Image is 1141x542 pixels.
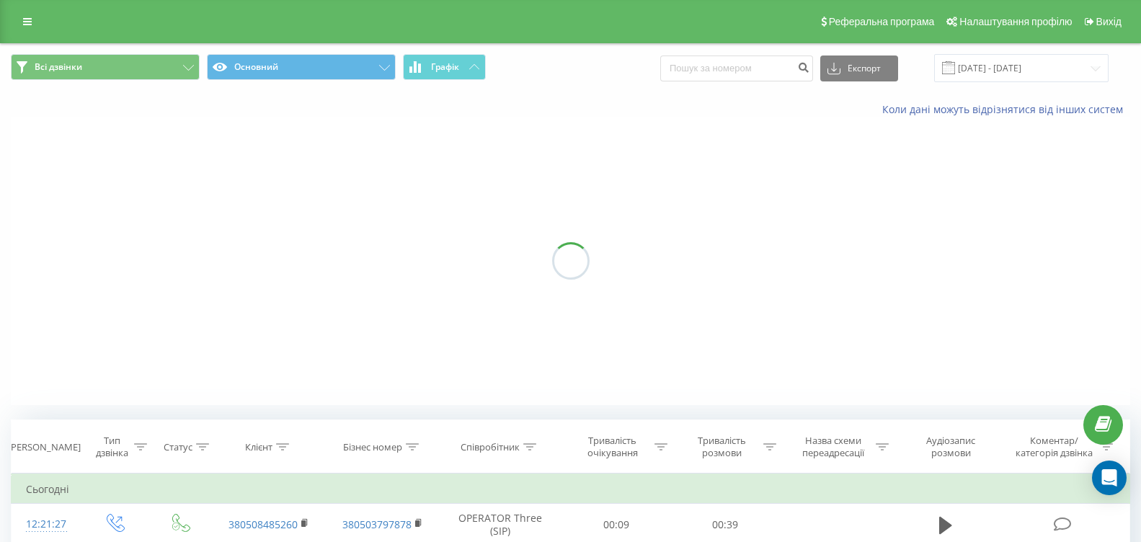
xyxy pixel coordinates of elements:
[829,16,935,27] span: Реферальна програма
[343,441,402,453] div: Бізнес номер
[35,61,82,73] span: Всі дзвінки
[1012,435,1096,459] div: Коментар/категорія дзвінка
[795,435,872,459] div: Назва схеми переадресації
[403,54,486,80] button: Графік
[228,517,298,531] a: 380508485260
[959,16,1072,27] span: Налаштування профілю
[11,54,200,80] button: Всі дзвінки
[574,435,651,459] div: Тривалість очікування
[882,102,1130,116] a: Коли дані можуть відрізнятися вiд інших систем
[684,435,760,459] div: Тривалість розмови
[94,435,130,459] div: Тип дзвінка
[8,441,81,453] div: [PERSON_NAME]
[207,54,396,80] button: Основний
[461,441,520,453] div: Співробітник
[164,441,192,453] div: Статус
[431,62,459,72] span: Графік
[26,510,66,538] div: 12:21:27
[245,441,272,453] div: Клієнт
[907,435,995,459] div: Аудіозапис розмови
[820,55,898,81] button: Експорт
[342,517,412,531] a: 380503797878
[660,55,813,81] input: Пошук за номером
[1096,16,1122,27] span: Вихід
[12,475,1130,504] td: Сьогодні
[1092,461,1127,495] div: Open Intercom Messenger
